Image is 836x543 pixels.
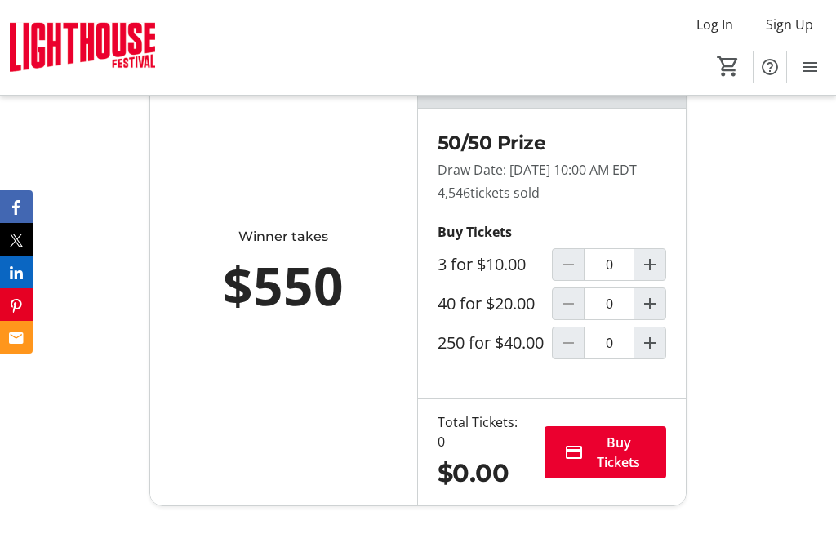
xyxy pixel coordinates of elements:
span: Buy Tickets [590,433,647,472]
label: 40 for $20.00 [438,294,535,314]
button: Menu [794,51,826,83]
div: Winner takes [183,227,385,247]
p: 4,546 tickets sold [438,183,666,203]
button: Log In [683,11,746,38]
div: Total Tickets: 0 [438,412,518,452]
button: Increment by one [634,249,665,280]
label: 3 for $10.00 [438,255,526,274]
button: Increment by one [634,327,665,358]
img: Lighthouse Festival's Logo [10,7,155,88]
button: Help [754,51,786,83]
button: Buy Tickets [545,426,666,478]
p: Draw Date: [DATE] 10:00 AM EDT [438,160,666,180]
h2: 50/50 Prize [438,128,666,157]
label: 250 for $40.00 [438,333,544,353]
span: Log In [696,15,733,34]
button: Increment by one [634,288,665,319]
div: $0.00 [438,455,518,492]
button: Cart [714,51,743,81]
span: Sign Up [766,15,813,34]
button: Sign Up [753,11,826,38]
div: $550 [183,247,385,325]
strong: Buy Tickets [438,223,512,241]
